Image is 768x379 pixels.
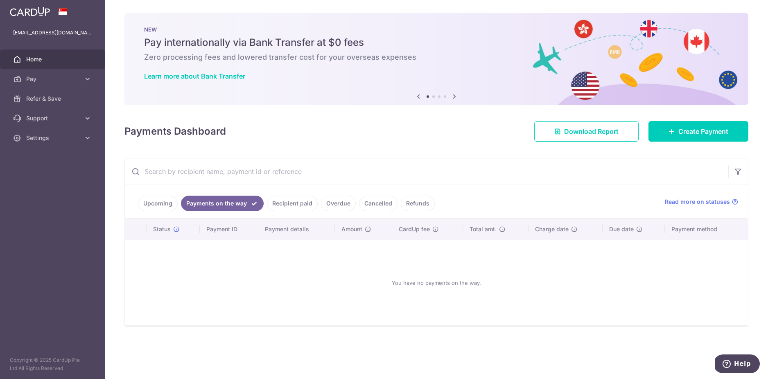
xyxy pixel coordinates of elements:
[144,52,729,62] h6: Zero processing fees and lowered transfer cost for your overseas expenses
[26,134,80,142] span: Settings
[13,29,92,37] p: [EMAIL_ADDRESS][DOMAIN_NAME]
[10,7,50,16] img: CardUp
[359,196,398,211] a: Cancelled
[321,196,356,211] a: Overdue
[564,126,619,136] span: Download Report
[399,225,430,233] span: CardUp fee
[665,219,748,240] th: Payment method
[534,121,639,142] a: Download Report
[26,55,80,63] span: Home
[125,158,728,185] input: Search by recipient name, payment id or reference
[144,26,729,33] p: NEW
[124,13,748,105] img: Bank transfer banner
[138,196,178,211] a: Upcoming
[678,126,728,136] span: Create Payment
[26,95,80,103] span: Refer & Save
[200,219,259,240] th: Payment ID
[26,114,80,122] span: Support
[124,124,226,139] h4: Payments Dashboard
[26,75,80,83] span: Pay
[470,225,497,233] span: Total amt.
[648,121,748,142] a: Create Payment
[267,196,318,211] a: Recipient paid
[181,196,264,211] a: Payments on the way
[665,198,730,206] span: Read more on statuses
[341,225,362,233] span: Amount
[153,225,171,233] span: Status
[665,198,738,206] a: Read more on statuses
[258,219,335,240] th: Payment details
[144,36,729,49] h5: Pay internationally via Bank Transfer at $0 fees
[401,196,435,211] a: Refunds
[535,225,569,233] span: Charge date
[135,247,738,319] div: You have no payments on the way.
[144,72,245,80] a: Learn more about Bank Transfer
[609,225,634,233] span: Due date
[715,354,760,375] iframe: Opens a widget where you can find more information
